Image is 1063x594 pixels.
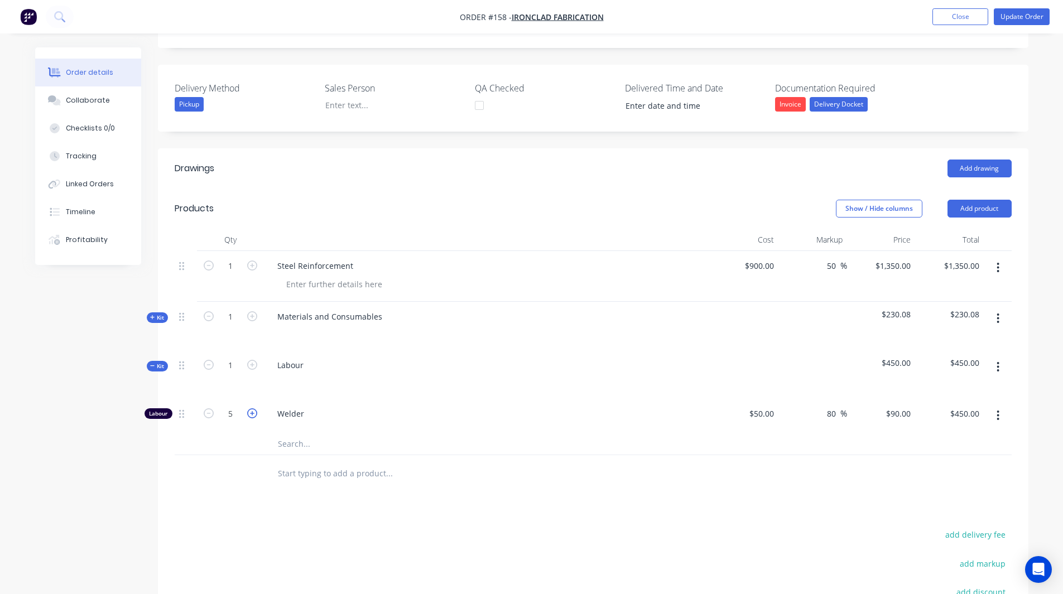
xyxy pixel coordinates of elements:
span: % [840,407,847,420]
label: Documentation Required [775,81,915,95]
button: Tracking [35,142,141,170]
div: Timeline [66,207,95,217]
span: $450.00 [920,357,979,369]
button: add delivery fee [940,527,1012,542]
div: Steel Reinforcement [268,258,362,274]
input: Enter date and time [618,98,757,114]
button: add markup [954,556,1012,571]
div: Materials and Consumables [268,308,391,325]
span: Order #158 - [460,12,512,22]
button: Timeline [35,198,141,226]
label: Delivered Time and Date [625,81,764,95]
button: Update Order [994,8,1050,25]
span: $230.08 [852,308,911,320]
div: Kit [147,312,168,323]
div: Delivery Docket [810,97,868,112]
div: Kit [147,361,168,371]
div: Open Intercom Messenger [1025,556,1052,583]
div: Labour [268,357,312,373]
button: Order details [35,59,141,86]
div: Profitability [66,235,108,245]
div: Tracking [66,151,97,161]
label: QA Checked [475,81,614,95]
span: % [840,259,847,272]
input: Search... [277,432,501,455]
span: Welder [277,408,706,419]
button: Add product [947,200,1012,218]
a: Ironclad Fabrication [512,12,604,22]
div: Collaborate [66,95,110,105]
div: Pickup [175,97,204,112]
div: Cost [710,229,779,251]
span: Kit [150,362,165,370]
button: Close [932,8,988,25]
button: Checklists 0/0 [35,114,141,142]
button: Collaborate [35,86,141,114]
div: Checklists 0/0 [66,123,115,133]
label: Sales Person [325,81,464,95]
div: Order details [66,67,113,78]
label: Delivery Method [175,81,314,95]
button: Add drawing [947,160,1012,177]
div: Price [847,229,916,251]
div: Products [175,202,214,215]
span: $230.08 [920,308,979,320]
button: Linked Orders [35,170,141,198]
div: Total [915,229,984,251]
div: Linked Orders [66,179,114,189]
div: Markup [778,229,847,251]
div: Invoice [775,97,806,112]
div: Qty [197,229,264,251]
input: Start typing to add a product... [277,462,501,484]
button: Profitability [35,226,141,254]
span: $450.00 [852,357,911,369]
div: Drawings [175,162,214,175]
div: Labour [145,408,172,419]
span: Kit [150,313,165,322]
button: Show / Hide columns [836,200,922,218]
img: Factory [20,8,37,25]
